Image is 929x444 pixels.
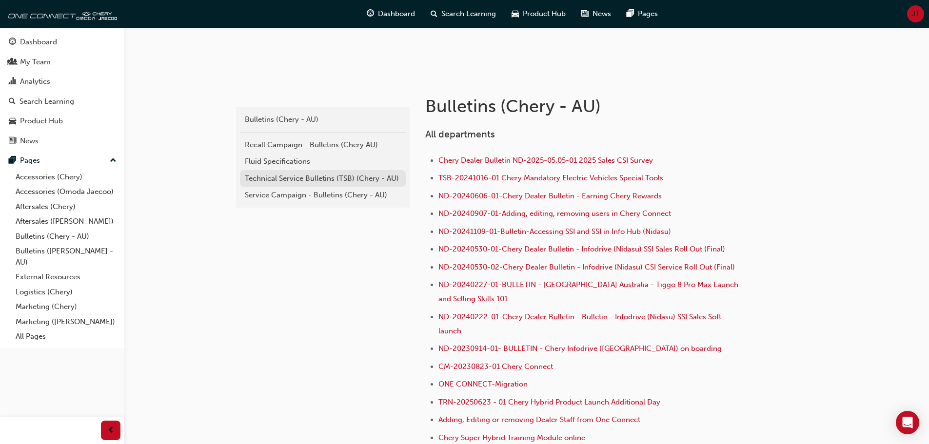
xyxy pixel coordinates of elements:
a: Marketing (Chery) [12,299,120,314]
button: DashboardMy TeamAnalyticsSearch LearningProduct HubNews [4,31,120,152]
button: Pages [4,152,120,170]
span: News [593,8,611,19]
a: All Pages [12,329,120,344]
span: Search Learning [441,8,496,19]
a: ND-20240606-01-Chery Dealer Bulletin - Earning Chery Rewards [438,192,662,200]
a: External Resources [12,270,120,285]
span: guage-icon [9,38,16,47]
div: Analytics [20,76,50,87]
a: ND-20240907-01-Adding, editing, removing users in Chery Connect [438,209,671,218]
span: prev-icon [107,425,115,437]
span: people-icon [9,58,16,67]
span: search-icon [431,8,437,20]
a: Adding, Editing or removing Dealer Staff from One Connect [438,415,640,424]
a: Recall Campaign - Bulletins (Chery AU) [240,136,406,154]
a: Analytics [4,73,120,91]
span: Pages [638,8,658,19]
a: Bulletins (Chery - AU) [240,111,406,128]
img: oneconnect [5,4,117,23]
div: Open Intercom Messenger [896,411,919,434]
h1: Bulletins (Chery - AU) [425,96,745,117]
div: Bulletins (Chery - AU) [245,114,401,125]
span: news-icon [581,8,589,20]
a: Product Hub [4,112,120,130]
button: JT [907,5,924,22]
span: Dashboard [378,8,415,19]
a: Accessories (Omoda Jaecoo) [12,184,120,199]
a: Accessories (Chery) [12,170,120,185]
div: Dashboard [20,37,57,48]
a: Service Campaign - Bulletins (Chery - AU) [240,187,406,204]
div: News [20,135,39,147]
a: Search Learning [4,93,120,111]
a: News [4,132,120,150]
a: TSB-20241016-01 Chery Mandatory Electric Vehicles Special Tools [438,174,663,182]
span: search-icon [9,97,16,106]
a: Logistics (Chery) [12,285,120,300]
span: JT [911,8,920,19]
a: ND-20240222-01-Chery Dealer Bulletin - Bulletin - Infodrive (Nidasu) SSI Sales Soft launch [438,312,723,335]
a: pages-iconPages [619,4,666,24]
a: Chery Super Hybrid Training Module online [438,433,585,442]
a: car-iconProduct Hub [504,4,573,24]
div: My Team [20,57,51,68]
a: Dashboard [4,33,120,51]
span: news-icon [9,137,16,146]
a: ND-20240530-01-Chery Dealer Bulletin - Infodrive (Nidasu) SSI Sales Roll Out (Final) [438,245,725,253]
a: search-iconSearch Learning [423,4,504,24]
span: up-icon [110,154,117,167]
a: ND-20240530-02-Chery Dealer Bulletin - Infodrive (Nidasu) CSI Service Roll Out (Final) [438,263,735,271]
div: Technical Service Bulletins (TSB) (Chery - AU) [245,173,401,184]
a: ND-20240227-01-BULLETIN - [GEOGRAPHIC_DATA] Australia - Tiggo 8 Pro Max Launch and Selling Skills... [438,280,740,303]
a: Chery Dealer Bulletin ND-2025-05.05-01 2025 Sales CSI Survey [438,156,653,165]
a: ND-20230914-01- BULLETIN - Chery Infodrive ([GEOGRAPHIC_DATA]) on boarding [438,344,722,353]
div: Product Hub [20,116,63,127]
a: news-iconNews [573,4,619,24]
span: car-icon [512,8,519,20]
a: TRN-20250623 - 01 Chery Hybrid Product Launch Additional Day [438,398,660,406]
div: Service Campaign - Bulletins (Chery - AU) [245,190,401,201]
div: Recall Campaign - Bulletins (Chery AU) [245,139,401,151]
a: Marketing ([PERSON_NAME]) [12,314,120,329]
div: Search Learning [20,96,74,107]
span: pages-icon [9,156,16,165]
a: Technical Service Bulletins (TSB) (Chery - AU) [240,170,406,187]
a: ONE CONNECT-Migration [438,380,528,388]
a: My Team [4,53,120,71]
a: Fluid Specifications [240,153,406,170]
a: guage-iconDashboard [359,4,423,24]
span: chart-icon [9,77,16,86]
a: CM-20230823-01 Chery Connect [438,362,553,371]
span: car-icon [9,117,16,126]
a: Bulletins (Chery - AU) [12,229,120,244]
a: Aftersales ([PERSON_NAME]) [12,214,120,229]
div: Pages [20,155,40,166]
span: All departments [425,129,495,140]
span: pages-icon [627,8,634,20]
a: Aftersales (Chery) [12,199,120,214]
a: Bulletins ([PERSON_NAME] - AU) [12,244,120,270]
span: guage-icon [367,8,374,20]
div: Fluid Specifications [245,156,401,167]
a: ND-20241109-01-Bulletin-Accessing SSI and SSI in Info Hub (Nidasu) [438,227,671,236]
span: Product Hub [523,8,566,19]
